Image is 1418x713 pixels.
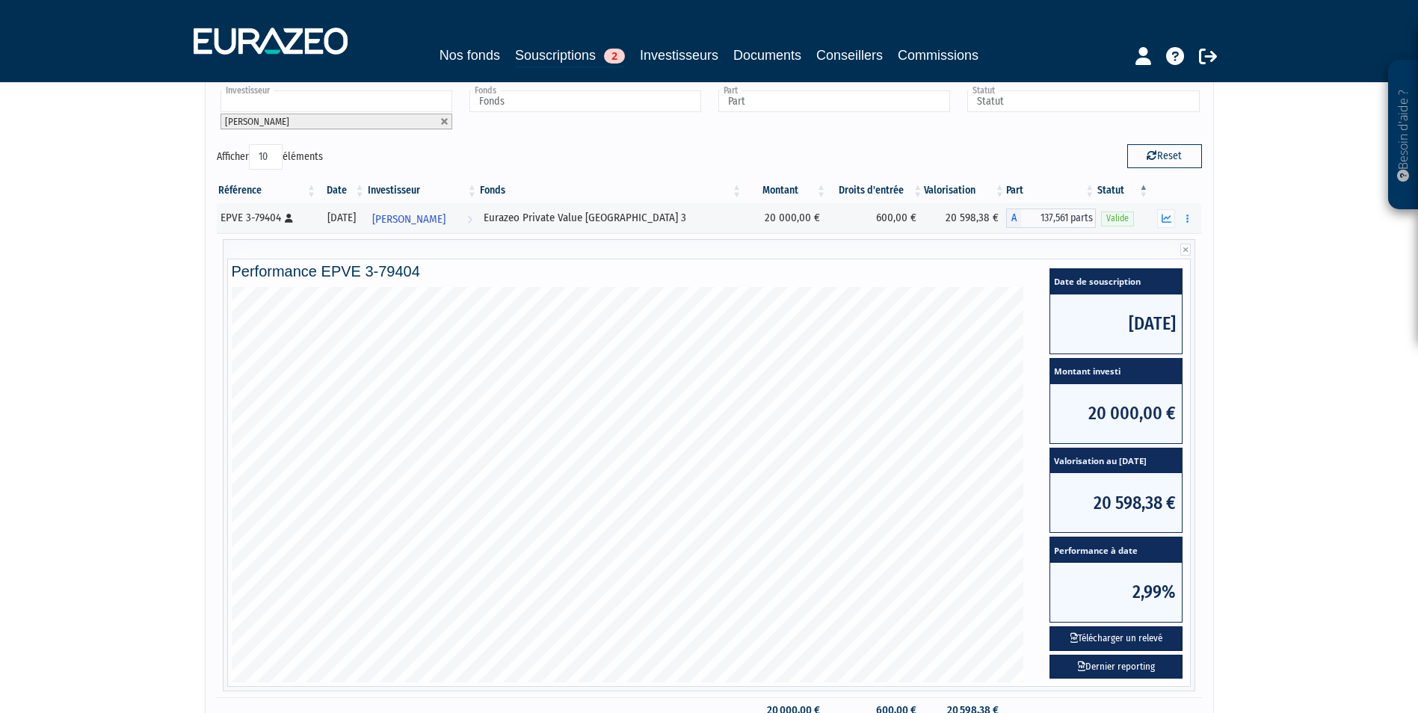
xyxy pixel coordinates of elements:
[1050,269,1182,294] span: Date de souscription
[221,210,312,226] div: EPVE 3-79404
[484,210,738,226] div: Eurazeo Private Value [GEOGRAPHIC_DATA] 3
[217,144,323,170] label: Afficher éléments
[440,45,500,66] a: Nos fonds
[604,49,625,64] span: 2
[1096,178,1150,203] th: Statut : activer pour trier la colonne par ordre d&eacute;croissant
[372,206,446,233] span: [PERSON_NAME]
[366,178,478,203] th: Investisseur: activer pour trier la colonne par ordre croissant
[743,203,827,233] td: 20 000,00 €
[898,45,978,66] a: Commissions
[249,144,283,170] select: Afficheréléments
[194,28,348,55] img: 1732889491-logotype_eurazeo_blanc_rvb.png
[1006,209,1021,228] span: A
[366,203,478,233] a: [PERSON_NAME]
[323,210,361,226] div: [DATE]
[232,263,1187,280] h4: Performance EPVE 3-79404
[478,178,743,203] th: Fonds: activer pour trier la colonne par ordre croissant
[1049,655,1183,679] a: Dernier reporting
[924,203,1005,233] td: 20 598,38 €
[1049,626,1183,651] button: Télécharger un relevé
[924,178,1005,203] th: Valorisation: activer pour trier la colonne par ordre croissant
[827,178,924,203] th: Droits d'entrée: activer pour trier la colonne par ordre croissant
[285,214,293,223] i: [Français] Personne physique
[1050,384,1182,443] span: 20 000,00 €
[743,178,827,203] th: Montant: activer pour trier la colonne par ordre croissant
[515,45,625,68] a: Souscriptions2
[816,45,883,66] a: Conseillers
[467,206,472,233] i: Voir l'investisseur
[827,203,924,233] td: 600,00 €
[1006,178,1097,203] th: Part: activer pour trier la colonne par ordre croissant
[1006,209,1097,228] div: A - Eurazeo Private Value Europe 3
[318,178,366,203] th: Date: activer pour trier la colonne par ordre croissant
[1050,563,1182,622] span: 2,99%
[1395,68,1412,203] p: Besoin d'aide ?
[1127,144,1202,168] button: Reset
[1050,294,1182,354] span: [DATE]
[1050,359,1182,384] span: Montant investi
[733,45,801,66] a: Documents
[1101,212,1134,226] span: Valide
[1050,473,1182,532] span: 20 598,38 €
[225,116,289,127] span: [PERSON_NAME]
[1021,209,1097,228] span: 137,561 parts
[1050,537,1182,563] span: Performance à date
[640,45,718,66] a: Investisseurs
[1050,448,1182,474] span: Valorisation au [DATE]
[217,178,318,203] th: Référence : activer pour trier la colonne par ordre croissant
